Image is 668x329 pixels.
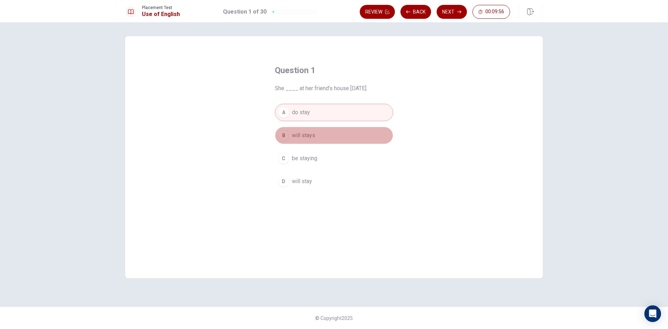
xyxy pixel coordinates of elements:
[223,8,267,16] h1: Question 1 of 30
[275,127,393,144] button: Bwill stays
[315,315,353,321] span: © Copyright 2025
[437,5,467,19] button: Next
[275,150,393,167] button: Cbe staying
[400,5,431,19] button: Back
[292,131,315,140] span: will stays
[278,153,289,164] div: C
[278,107,289,118] div: A
[644,305,661,322] div: Open Intercom Messenger
[275,104,393,121] button: Ado stay
[142,10,180,18] h1: Use of English
[292,108,310,117] span: do stay
[485,9,504,15] span: 00:09:56
[292,177,312,186] span: will stay
[472,5,510,19] button: 00:09:56
[275,84,393,93] span: She ____ at her friend’s house [DATE].
[278,176,289,187] div: D
[292,154,317,163] span: be staying
[275,173,393,190] button: Dwill stay
[142,5,180,10] span: Placement Test
[278,130,289,141] div: B
[275,65,393,76] h4: Question 1
[360,5,395,19] button: Review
